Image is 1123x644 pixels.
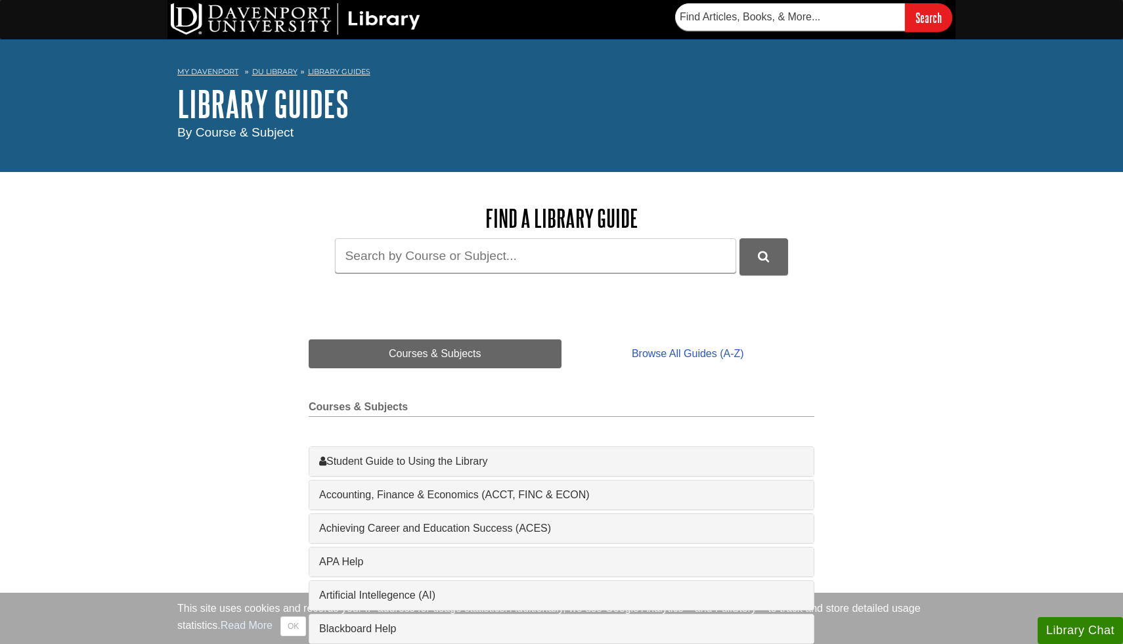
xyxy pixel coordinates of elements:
[319,554,804,570] a: APA Help
[561,339,814,368] a: Browse All Guides (A-Z)
[319,621,804,637] a: Blackboard Help
[319,521,804,536] a: Achieving Career and Education Success (ACES)
[319,588,804,603] a: Artificial Intellegence (AI)
[309,205,814,232] h2: Find a Library Guide
[177,123,946,142] div: By Course & Subject
[335,238,736,273] input: Search by Course or Subject...
[177,601,946,636] div: This site uses cookies and records your IP address for usage statistics. Additionally, we use Goo...
[758,251,769,263] i: Search Library Guides
[905,3,952,32] input: Search
[280,616,306,636] button: Close
[177,84,946,123] h1: Library Guides
[309,401,814,417] h2: Courses & Subjects
[177,63,946,84] nav: breadcrumb
[1038,617,1123,644] button: Library Chat
[319,487,804,503] a: Accounting, Finance & Economics (ACCT, FINC & ECON)
[309,339,561,368] a: Courses & Subjects
[308,67,370,76] a: Library Guides
[675,3,952,32] form: Searches DU Library's articles, books, and more
[319,454,804,469] a: Student Guide to Using the Library
[252,67,297,76] a: DU Library
[221,620,273,631] a: Read More
[675,3,905,31] input: Find Articles, Books, & More...
[177,66,238,77] a: My Davenport
[171,3,420,35] img: DU Library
